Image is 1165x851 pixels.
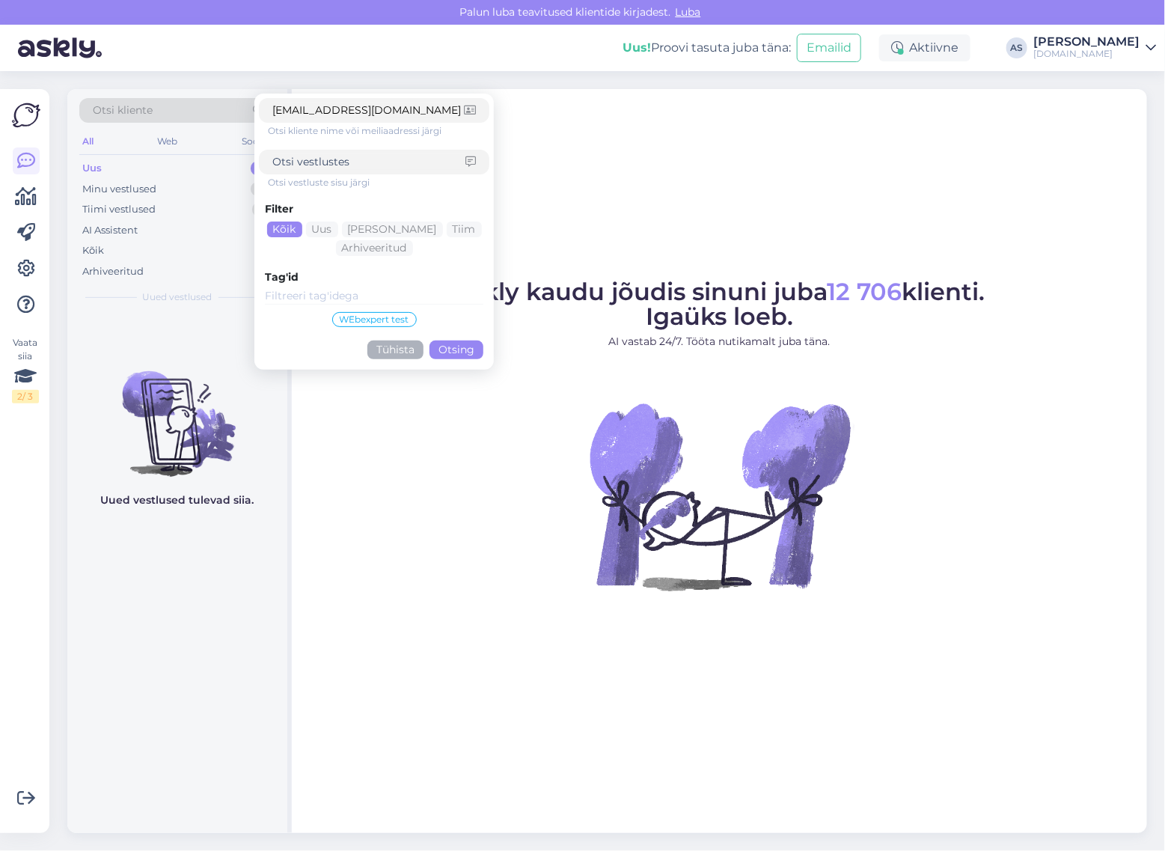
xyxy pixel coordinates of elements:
div: Kõik [82,243,104,258]
div: Aktiivne [879,34,970,61]
div: Tag'id [265,269,483,285]
span: Otsi kliente [93,103,153,118]
p: AI vastab 24/7. Tööta nutikamalt juba täna. [454,334,985,350]
span: Askly kaudu jõudis sinuni juba klienti. Igaüks loeb. [454,277,985,331]
input: Otsi vestlustes [272,154,465,170]
img: No Chat active [585,362,854,631]
div: 0 [251,182,272,197]
div: 3 [252,202,272,217]
p: Uued vestlused tulevad siia. [101,492,254,508]
div: Vaata siia [12,336,39,403]
input: Filtreeri tag'idega [265,288,483,305]
button: Emailid [797,34,861,62]
div: Arhiveeritud [82,264,144,279]
span: Luba [671,5,706,19]
div: 2 / 3 [12,390,39,403]
span: Uued vestlused [143,290,212,304]
div: [PERSON_NAME] [1033,36,1140,48]
a: [PERSON_NAME][DOMAIN_NAME] [1033,36,1156,60]
div: AS [1006,37,1027,58]
div: Minu vestlused [82,182,156,197]
div: Filter [265,201,483,217]
div: Tiimi vestlused [82,202,156,217]
div: All [79,132,97,151]
div: Otsi kliente nime või meiliaadressi järgi [268,124,489,138]
div: Otsi vestluste sisu järgi [268,176,489,189]
div: Web [155,132,181,151]
div: Proovi tasuta juba täna: [623,39,791,57]
img: No chats [67,344,287,479]
input: Otsi kliente [272,103,464,118]
div: Kõik [267,222,302,237]
img: Askly Logo [12,101,40,129]
div: 0 [251,161,272,176]
div: Socials [239,132,275,151]
div: [DOMAIN_NAME] [1033,48,1140,60]
div: AI Assistent [82,223,138,238]
div: Uus [82,161,102,176]
b: Uus! [623,40,651,55]
span: 12 706 [828,277,902,306]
